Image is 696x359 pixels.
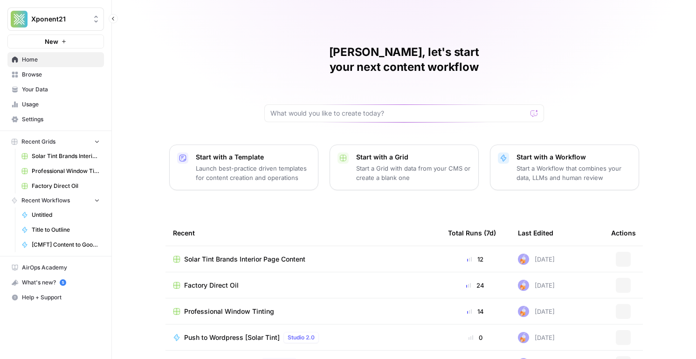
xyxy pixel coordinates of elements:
[17,222,104,237] a: Title to Outline
[356,152,471,162] p: Start with a Grid
[448,333,503,342] div: 0
[7,260,104,275] a: AirOps Academy
[7,112,104,127] a: Settings
[173,255,433,264] a: Solar Tint Brands Interior Page Content
[17,164,104,179] a: Professional Window Tinting
[184,307,274,316] span: Professional Window Tinting
[173,281,433,290] a: Factory Direct Oil
[7,135,104,149] button: Recent Grids
[517,164,631,182] p: Start a Workflow that combines your data, LLMs and human review
[21,138,55,146] span: Recent Grids
[184,281,239,290] span: Factory Direct Oil
[7,82,104,97] a: Your Data
[32,241,100,249] span: [CMFT] Content to Google Docs
[22,70,100,79] span: Browse
[17,149,104,164] a: Solar Tint Brands Interior Page Content
[22,293,100,302] span: Help + Support
[518,280,529,291] img: ly0f5newh3rn50akdwmtp9dssym0
[45,37,58,46] span: New
[21,196,70,205] span: Recent Workflows
[22,55,100,64] span: Home
[184,333,280,342] span: Push to Wordpress [Solar Tint]
[31,14,88,24] span: Xponent21
[518,306,555,317] div: [DATE]
[7,7,104,31] button: Workspace: Xponent21
[611,220,636,246] div: Actions
[32,182,100,190] span: Factory Direct Oil
[8,276,103,290] div: What's new?
[173,220,433,246] div: Recent
[7,290,104,305] button: Help + Support
[196,152,310,162] p: Start with a Template
[184,255,305,264] span: Solar Tint Brands Interior Page Content
[22,115,100,124] span: Settings
[330,145,479,190] button: Start with a GridStart a Grid with data from your CMS or create a blank one
[32,152,100,160] span: Solar Tint Brands Interior Page Content
[32,167,100,175] span: Professional Window Tinting
[196,164,310,182] p: Launch best-practice driven templates for content creation and operations
[22,263,100,272] span: AirOps Academy
[22,100,100,109] span: Usage
[448,255,503,264] div: 12
[264,45,544,75] h1: [PERSON_NAME], let's start your next content workflow
[518,220,553,246] div: Last Edited
[448,220,496,246] div: Total Runs (7d)
[518,254,555,265] div: [DATE]
[32,226,100,234] span: Title to Outline
[7,67,104,82] a: Browse
[448,281,503,290] div: 24
[518,332,555,343] div: [DATE]
[518,280,555,291] div: [DATE]
[7,275,104,290] button: What's new? 5
[17,207,104,222] a: Untitled
[62,280,64,285] text: 5
[356,164,471,182] p: Start a Grid with data from your CMS or create a blank one
[7,52,104,67] a: Home
[7,97,104,112] a: Usage
[518,306,529,317] img: ly0f5newh3rn50akdwmtp9dssym0
[22,85,100,94] span: Your Data
[169,145,318,190] button: Start with a TemplateLaunch best-practice driven templates for content creation and operations
[11,11,28,28] img: Xponent21 Logo
[518,254,529,265] img: ly0f5newh3rn50akdwmtp9dssym0
[32,211,100,219] span: Untitled
[17,179,104,193] a: Factory Direct Oil
[17,237,104,252] a: [CMFT] Content to Google Docs
[288,333,315,342] span: Studio 2.0
[490,145,639,190] button: Start with a WorkflowStart a Workflow that combines your data, LLMs and human review
[173,332,433,343] a: Push to Wordpress [Solar Tint]Studio 2.0
[173,307,433,316] a: Professional Window Tinting
[7,193,104,207] button: Recent Workflows
[270,109,527,118] input: What would you like to create today?
[60,279,66,286] a: 5
[448,307,503,316] div: 14
[518,332,529,343] img: ly0f5newh3rn50akdwmtp9dssym0
[7,35,104,48] button: New
[517,152,631,162] p: Start with a Workflow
